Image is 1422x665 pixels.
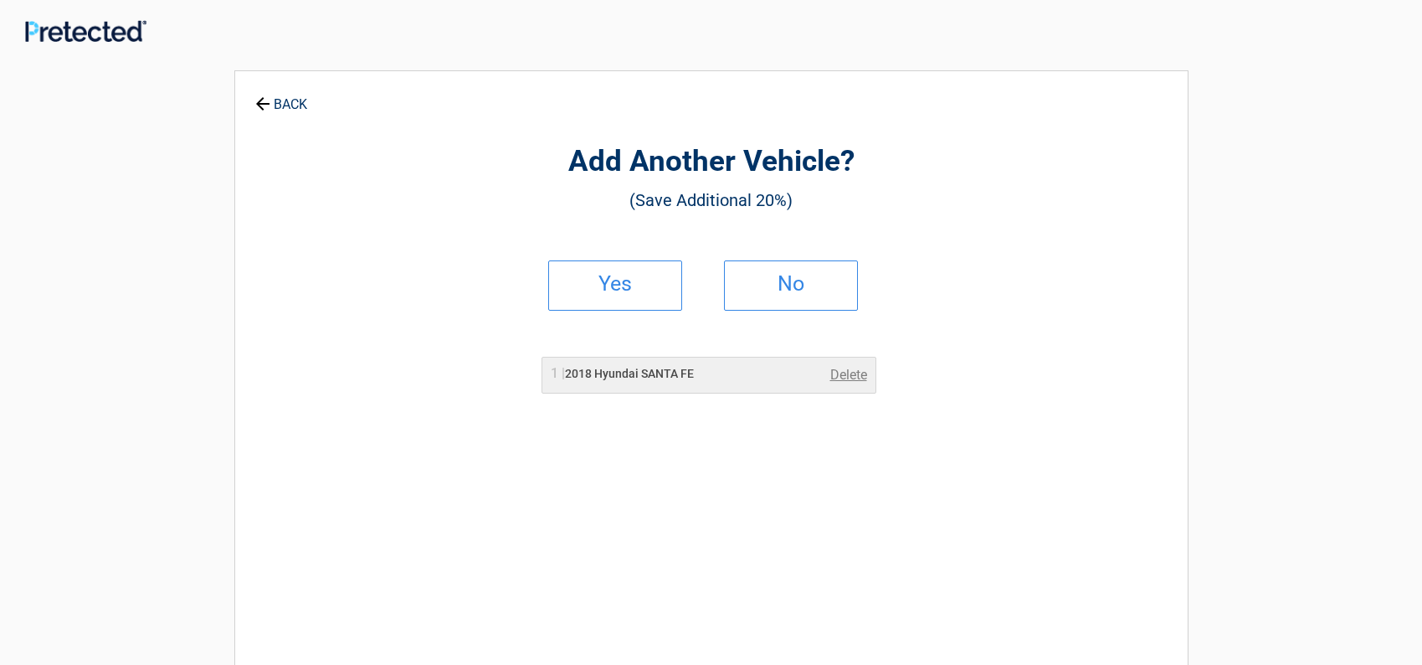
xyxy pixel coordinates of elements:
[252,82,311,111] a: BACK
[551,365,565,381] span: 1 |
[566,278,665,290] h2: Yes
[327,186,1096,214] h3: (Save Additional 20%)
[551,365,694,383] h2: 2018 Hyundai SANTA FE
[327,142,1096,182] h2: Add Another Vehicle?
[25,20,146,42] img: Main Logo
[742,278,840,290] h2: No
[830,365,867,385] a: Delete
